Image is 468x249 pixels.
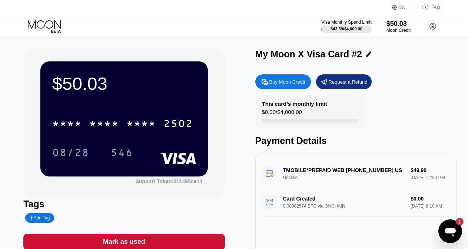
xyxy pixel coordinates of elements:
[329,79,368,85] div: Request a Refund
[386,20,411,33] div: $50.03Moon Credit
[52,148,89,159] div: 08/28
[30,215,50,221] div: Add Tag
[386,28,411,33] div: Moon Credit
[255,135,457,146] div: Payment Details
[262,101,327,107] div: This card’s monthly limit
[111,148,133,159] div: 546
[105,143,139,162] div: 546
[431,5,440,10] div: FAQ
[136,178,202,184] div: Support Token: 211495ce14
[449,218,464,225] iframe: Number of unread messages
[255,49,362,60] div: My Moon X Visa Card #2
[399,5,406,10] div: EN
[316,74,372,89] div: Request a Refund
[163,119,193,131] div: 2502
[321,20,371,33] div: Visa Monthly Spend Limit$43.59/$4,000.00
[23,199,225,209] div: Tags
[52,73,196,94] div: $50.03
[321,20,371,25] div: Visa Monthly Spend Limit
[438,219,462,243] iframe: Button to launch messaging window, 1 unread message
[136,178,202,184] div: Support Token:211495ce14
[262,109,302,119] div: $0.00 / $4,000.00
[103,238,145,246] div: Mark as used
[331,27,362,31] div: $43.59 / $4,000.00
[414,4,440,11] div: FAQ
[269,79,305,85] div: Buy Moon Credit
[47,143,95,162] div: 08/28
[392,4,414,11] div: EN
[25,213,54,223] div: Add Tag
[255,74,311,89] div: Buy Moon Credit
[386,20,411,28] div: $50.03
